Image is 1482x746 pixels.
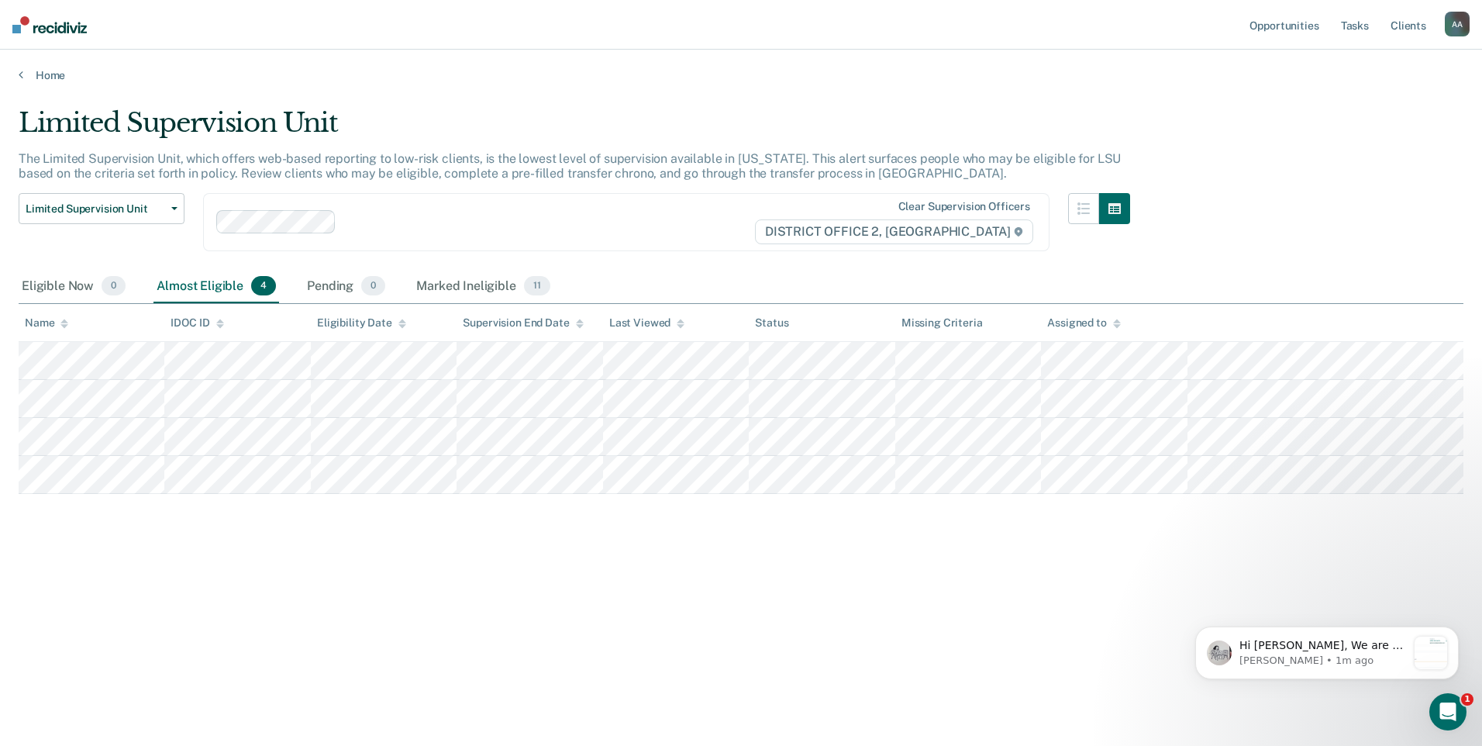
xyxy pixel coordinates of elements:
span: 0 [102,276,126,296]
div: Last Viewed [609,316,684,330]
a: Home [19,68,1463,82]
iframe: Intercom live chat [1429,693,1466,730]
div: A A [1445,12,1470,36]
div: IDOC ID [171,316,223,330]
div: Eligible Now0 [19,270,129,304]
iframe: Intercom notifications message [1172,596,1482,704]
div: Limited Supervision Unit [19,107,1130,151]
div: Clear supervision officers [898,200,1030,213]
div: Marked Ineligible11 [413,270,553,304]
div: Eligibility Date [317,316,406,330]
div: Name [25,316,68,330]
span: 0 [361,276,385,296]
p: The Limited Supervision Unit, which offers web-based reporting to low-risk clients, is the lowest... [19,151,1121,181]
div: Status [755,316,788,330]
div: Supervision End Date [463,316,583,330]
span: DISTRICT OFFICE 2, [GEOGRAPHIC_DATA] [755,219,1033,244]
img: Recidiviz [12,16,87,33]
div: Almost Eligible4 [153,270,279,304]
span: 1 [1461,693,1473,706]
div: Missing Criteria [901,316,983,330]
span: 11 [524,276,550,296]
button: AA [1445,12,1470,36]
span: Limited Supervision Unit [26,202,165,216]
span: 4 [251,276,276,296]
button: Limited Supervision Unit [19,193,184,224]
div: Assigned to [1047,316,1120,330]
div: Pending0 [304,270,388,304]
